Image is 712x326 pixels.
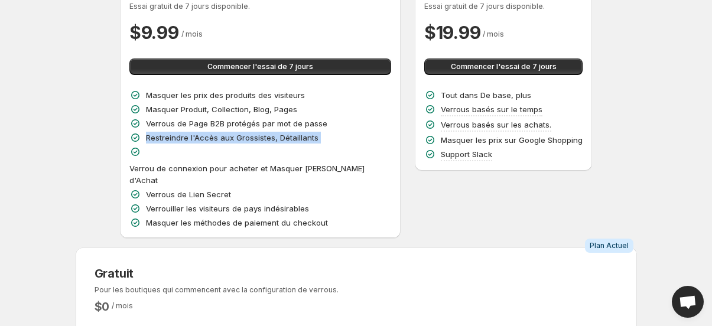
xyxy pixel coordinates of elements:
[146,118,327,129] p: Verrous de Page B2B protégés par mot de passe
[424,58,583,75] button: Commencer l'essai de 7 jours
[129,58,391,75] button: Commencer l'essai de 7 jours
[207,62,313,71] span: Commencer l'essai de 7 jours
[129,21,179,44] h2: $ 9.99
[441,148,492,160] p: Support Slack
[146,89,305,101] p: Masquer les prix des produits des visiteurs
[129,162,391,186] p: Verrou de connexion pour acheter et Masquer [PERSON_NAME] d'Achat
[129,2,391,11] p: Essai gratuit de 7 jours disponible.
[483,30,504,38] span: / mois
[424,21,480,44] h2: $ 19.99
[441,103,542,115] p: Verrous basés sur le temps
[441,119,551,131] p: Verrous basés sur les achats.
[672,286,704,318] div: Open chat
[95,266,339,281] h3: Gratuit
[441,89,531,101] p: Tout dans De base, plus
[451,62,557,71] span: Commencer l'essai de 7 jours
[146,132,318,144] p: Restreindre l'Accès aux Grossistes, Détaillants
[146,217,328,229] p: Masquer les méthodes de paiement du checkout
[146,203,309,214] p: Verrouiller les visiteurs de pays indésirables
[424,2,583,11] p: Essai gratuit de 7 jours disponible.
[146,103,297,115] p: Masquer Produit, Collection, Blog, Pages
[590,241,629,250] span: Plan Actuel
[441,134,583,146] p: Masquer les prix sur Google Shopping
[146,188,231,200] p: Verrous de Lien Secret
[95,285,339,295] p: Pour les boutiques qui commencent avec la configuration de verrous.
[112,301,133,310] span: / mois
[181,30,203,38] span: / mois
[95,299,110,314] h2: $ 0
